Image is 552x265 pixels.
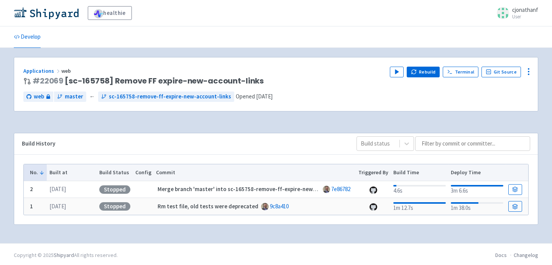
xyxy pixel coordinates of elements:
time: [DATE] [49,203,66,210]
span: web [61,67,72,74]
a: 7e86782 [331,185,350,193]
small: User [512,14,538,19]
strong: Merge branch 'master' into sc-165758-remove-ff-expire-new-account-links [158,185,350,193]
b: 2 [30,185,33,193]
a: Build Details [508,184,522,195]
div: 4.6s [393,183,446,195]
span: web [34,92,44,101]
span: [sc-165758] Remove FF expire-new-account-links [33,77,264,85]
th: Triggered By [356,164,391,181]
div: 1m 12.7s [393,201,446,213]
a: cjonathanf User [492,7,538,19]
th: Build Status [97,164,133,181]
time: [DATE] [49,185,66,193]
a: Git Source [481,67,521,77]
th: Built at [47,164,97,181]
span: ← [89,92,95,101]
a: 9c8a410 [270,203,289,210]
time: [DATE] [256,93,273,100]
th: Commit [154,164,356,181]
div: Build History [22,139,344,148]
span: cjonathanf [512,6,538,13]
b: 1 [30,203,33,210]
div: Copyright © 2025 All rights reserved. [14,251,118,259]
strong: Rm test file, old tests were deprecated [158,203,258,210]
span: master [65,92,83,101]
div: 1m 38.0s [451,201,503,213]
input: Filter by commit or committer... [415,136,530,151]
span: sc-165758-remove-ff-expire-new-account-links [109,92,231,101]
th: Build Time [391,164,448,181]
a: web [23,92,53,102]
div: Stopped [99,202,130,211]
a: Terminal [443,67,478,77]
a: Docs [495,252,507,258]
img: Shipyard logo [14,7,79,19]
span: Opened [236,93,273,100]
a: Develop [14,26,41,48]
button: Rebuild [407,67,440,77]
div: Stopped [99,185,130,194]
th: Deploy Time [448,164,506,181]
a: sc-165758-remove-ff-expire-new-account-links [98,92,234,102]
a: Changelog [514,252,538,258]
button: No. [30,168,44,177]
button: Play [390,67,404,77]
a: #22069 [33,75,63,86]
a: Applications [23,67,61,74]
a: healthie [88,6,132,20]
a: Shipyard [54,252,74,258]
a: Build Details [508,201,522,212]
th: Config [133,164,154,181]
a: master [54,92,86,102]
div: 3m 6.6s [451,183,503,195]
